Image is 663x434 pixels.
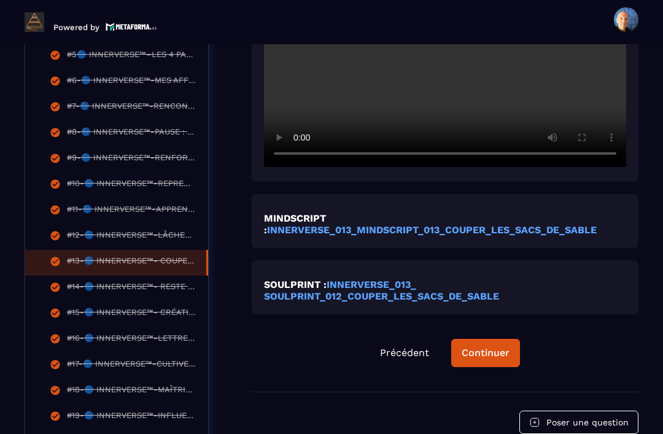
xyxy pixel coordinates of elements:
a: INNERVERSE_013_MINDSCRIPT_013_COUPER_LES_SACS_DE_SABLE [267,224,597,236]
div: #16-🔵 INNERVERSE™-LETTRE DE COLÈRE [67,333,196,347]
p: Powered by [53,23,99,32]
div: #14-🔵 INNERVERSE™- RESTE TOI-MÊME [67,282,196,295]
div: #12-🔵 INNERVERSE™-LÂCHER-PRISE [67,230,196,244]
div: #17-🔵 INNERVERSE™-CULTIVEZ UN MINDSET POSITIF [67,359,196,373]
button: Continuer [451,339,520,367]
strong: SOULPRINT : [264,279,327,290]
div: #19-🔵 INNERVERSE™-INFLUENCE DES ÉMOTIONS SUR L'ACTION [67,411,196,424]
strong: MINDSCRIPT : [264,212,326,236]
div: #11-🔵 INNERVERSE™-APPRENDS À DIRE NON [67,204,196,218]
button: Poser une question [519,411,638,434]
div: #6-🔵 INNERVERSE™-MES AFFIRMATIONS POSITIVES [67,76,196,89]
div: Continuer [462,347,510,359]
div: #8-🔵 INNERVERSE™-PAUSE : TU VIENS D’ACTIVER TON NOUVEAU CYCLE [67,127,196,141]
button: Précédent [370,339,439,366]
img: logo-branding [25,12,44,32]
div: #7-🔵 INNERVERSE™-RENCONTRE AVEC TON ENFANT INTÉRIEUR. [67,101,196,115]
div: #15-🔵 INNERVERSE™- CRÉATION DE TREMPLINS [67,308,196,321]
div: #9-🔵 INNERVERSE™-RENFORCE TON MINDSET [67,153,196,166]
div: #18-🔵 INNERVERSE™-MAÎTRISER VOE ÉMOTIONS [67,385,196,398]
a: INNERVERSE_013_ SOULPRINT_012_COUPER_LES_SACS_DE_SABLE [264,279,499,302]
div: #10-🔵 INNERVERSE™-REPRENDS TON POUVOIR [67,179,196,192]
img: logo [106,21,157,32]
div: #13-🔵 INNERVERSE™- COUPER LES SACS DE SABLE [67,256,194,269]
div: #5🔵 INNERVERSE™–LES 4 PALIERS VERS TA PRISE DE CONSCIENCE RÉUSSIE [67,50,196,63]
